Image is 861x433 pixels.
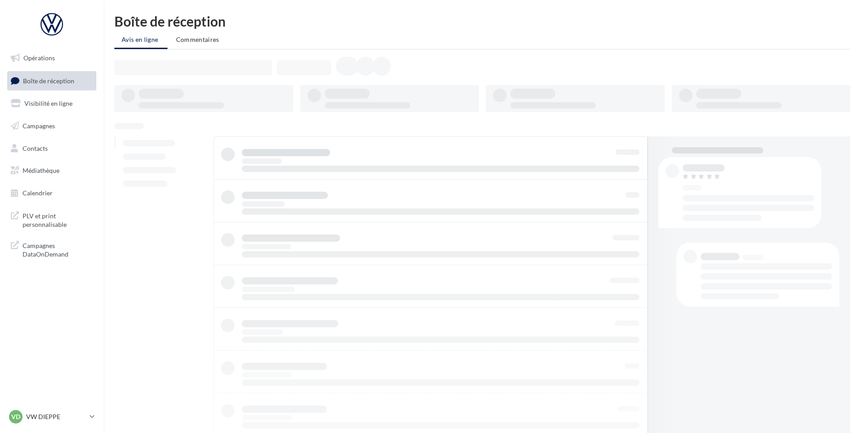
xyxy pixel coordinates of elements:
a: VD VW DIEPPE [7,408,96,425]
span: Campagnes DataOnDemand [23,239,93,259]
a: Médiathèque [5,161,98,180]
div: Boîte de réception [114,14,850,28]
a: Contacts [5,139,98,158]
a: Opérations [5,49,98,68]
a: PLV et print personnalisable [5,206,98,233]
span: Calendrier [23,189,53,197]
a: Visibilité en ligne [5,94,98,113]
p: VW DIEPPE [26,412,86,421]
span: Contacts [23,144,48,152]
a: Boîte de réception [5,71,98,90]
a: Campagnes DataOnDemand [5,236,98,262]
span: Médiathèque [23,167,59,174]
span: Opérations [23,54,55,62]
span: Campagnes [23,122,55,130]
span: Visibilité en ligne [24,99,73,107]
span: Boîte de réception [23,77,74,84]
span: PLV et print personnalisable [23,210,93,229]
a: Calendrier [5,184,98,203]
span: Commentaires [176,36,219,43]
span: VD [11,412,20,421]
a: Campagnes [5,117,98,135]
